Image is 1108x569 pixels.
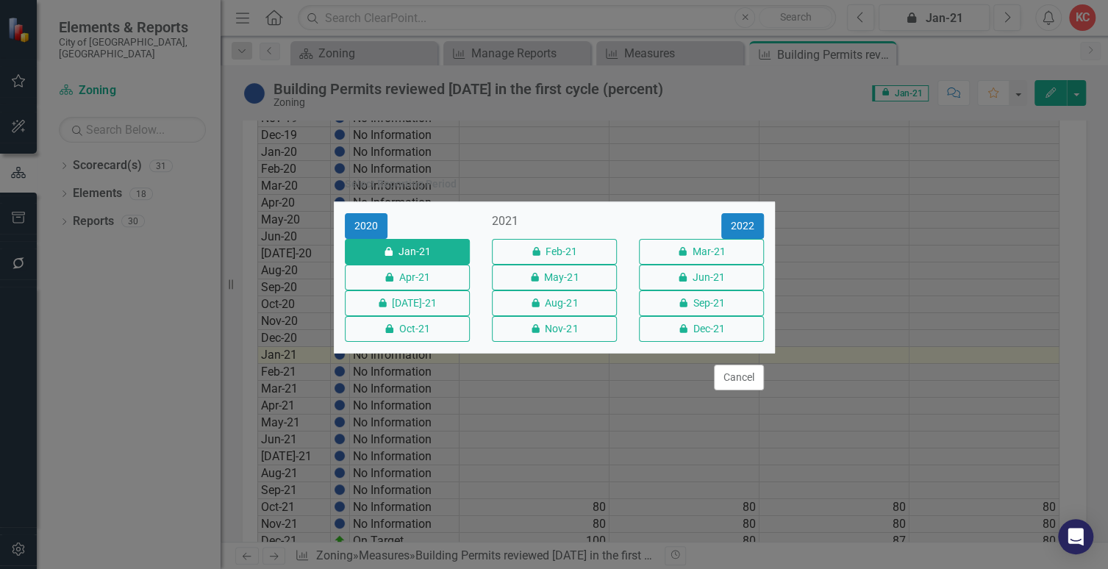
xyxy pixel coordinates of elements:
button: Apr-21 [345,265,470,290]
button: [DATE]-21 [345,290,470,316]
button: Jun-21 [639,265,764,290]
button: 2020 [345,213,387,239]
div: Open Intercom Messenger [1058,519,1093,554]
button: Cancel [714,365,764,390]
button: Dec-21 [639,316,764,342]
button: Sep-21 [639,290,764,316]
div: 2021 [492,213,617,230]
button: Jan-21 [345,239,470,265]
button: Oct-21 [345,316,470,342]
div: Select Reporting Period [345,179,457,190]
button: Nov-21 [492,316,617,342]
button: 2022 [721,213,764,239]
button: Mar-21 [639,239,764,265]
button: May-21 [492,265,617,290]
button: Feb-21 [492,239,617,265]
button: Aug-21 [492,290,617,316]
